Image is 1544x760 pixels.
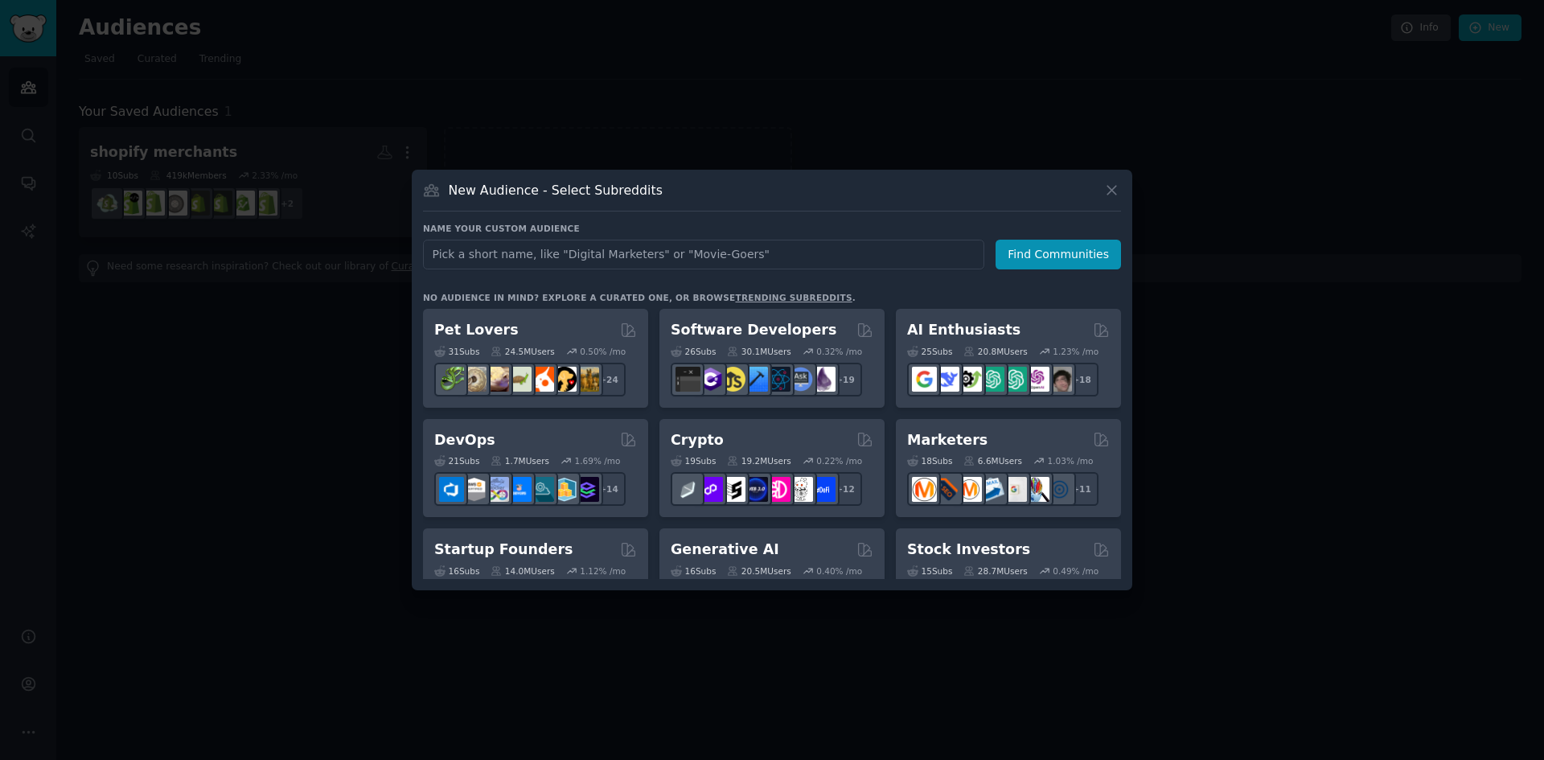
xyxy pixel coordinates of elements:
div: 26 Sub s [671,346,716,357]
div: + 24 [592,363,626,396]
h2: Marketers [907,430,988,450]
div: 1.12 % /mo [580,565,626,577]
div: 1.7M Users [491,455,549,466]
div: 0.40 % /mo [816,565,862,577]
img: DeepSeek [934,367,959,392]
img: iOSProgramming [743,367,768,392]
img: Emailmarketing [979,477,1004,502]
img: bigseo [934,477,959,502]
div: + 14 [592,472,626,506]
div: 19.2M Users [727,455,790,466]
div: 6.6M Users [963,455,1022,466]
h3: New Audience - Select Subreddits [449,182,663,199]
img: AItoolsCatalog [957,367,982,392]
img: 0xPolygon [698,477,723,502]
div: 0.32 % /mo [816,346,862,357]
img: dogbreed [574,367,599,392]
h2: Generative AI [671,540,779,560]
h3: Name your custom audience [423,223,1121,234]
img: azuredevops [439,477,464,502]
div: 1.23 % /mo [1053,346,1098,357]
img: ArtificalIntelligence [1047,367,1072,392]
img: reactnative [766,367,790,392]
img: ballpython [462,367,487,392]
div: 24.5M Users [491,346,554,357]
img: ethstaker [721,477,745,502]
div: 18 Sub s [907,455,952,466]
h2: DevOps [434,430,495,450]
img: Docker_DevOps [484,477,509,502]
img: cockatiel [529,367,554,392]
img: defiblockchain [766,477,790,502]
img: CryptoNews [788,477,813,502]
div: 28.7M Users [963,565,1027,577]
img: platformengineering [529,477,554,502]
div: 16 Sub s [434,565,479,577]
img: OnlineMarketing [1047,477,1072,502]
div: + 11 [1065,472,1098,506]
img: elixir [811,367,836,392]
img: web3 [743,477,768,502]
div: 0.50 % /mo [580,346,626,357]
h2: AI Enthusiasts [907,320,1020,340]
div: 31 Sub s [434,346,479,357]
div: 19 Sub s [671,455,716,466]
div: 1.03 % /mo [1048,455,1094,466]
img: learnjavascript [721,367,745,392]
h2: Software Developers [671,320,836,340]
div: 0.22 % /mo [816,455,862,466]
h2: Startup Founders [434,540,573,560]
img: DevOpsLinks [507,477,532,502]
a: trending subreddits [735,293,852,302]
div: + 18 [1065,363,1098,396]
h2: Stock Investors [907,540,1030,560]
div: 1.69 % /mo [575,455,621,466]
img: turtle [507,367,532,392]
img: OpenAIDev [1025,367,1049,392]
div: 15 Sub s [907,565,952,577]
img: googleads [1002,477,1027,502]
img: csharp [698,367,723,392]
img: MarketingResearch [1025,477,1049,502]
div: 21 Sub s [434,455,479,466]
h2: Pet Lovers [434,320,519,340]
img: software [675,367,700,392]
div: 25 Sub s [907,346,952,357]
img: AskMarketing [957,477,982,502]
img: leopardgeckos [484,367,509,392]
img: herpetology [439,367,464,392]
img: aws_cdk [552,477,577,502]
div: + 19 [828,363,862,396]
img: PetAdvice [552,367,577,392]
div: + 12 [828,472,862,506]
img: chatgpt_promptDesign [979,367,1004,392]
input: Pick a short name, like "Digital Marketers" or "Movie-Goers" [423,240,984,269]
div: 30.1M Users [727,346,790,357]
img: ethfinance [675,477,700,502]
div: 20.8M Users [963,346,1027,357]
button: Find Communities [996,240,1121,269]
img: PlatformEngineers [574,477,599,502]
img: AWS_Certified_Experts [462,477,487,502]
img: content_marketing [912,477,937,502]
div: 20.5M Users [727,565,790,577]
img: AskComputerScience [788,367,813,392]
div: No audience in mind? Explore a curated one, or browse . [423,292,856,303]
div: 16 Sub s [671,565,716,577]
div: 14.0M Users [491,565,554,577]
img: GoogleGeminiAI [912,367,937,392]
img: chatgpt_prompts_ [1002,367,1027,392]
img: defi_ [811,477,836,502]
div: 0.49 % /mo [1053,565,1098,577]
h2: Crypto [671,430,724,450]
